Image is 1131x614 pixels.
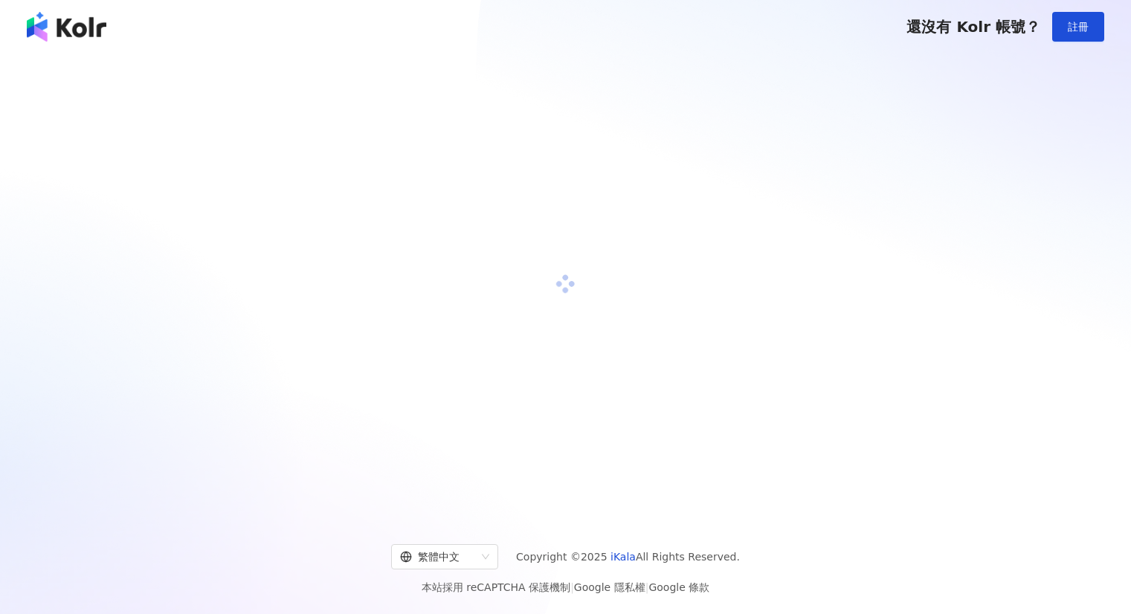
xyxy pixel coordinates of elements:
[906,18,1040,36] span: 還沒有 Kolr 帳號？
[610,551,636,563] a: iKala
[1068,21,1089,33] span: 註冊
[400,545,476,569] div: 繁體中文
[574,581,645,593] a: Google 隱私權
[27,12,106,42] img: logo
[645,581,649,593] span: |
[1052,12,1104,42] button: 註冊
[422,578,709,596] span: 本站採用 reCAPTCHA 保護機制
[648,581,709,593] a: Google 條款
[570,581,574,593] span: |
[516,548,740,566] span: Copyright © 2025 All Rights Reserved.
